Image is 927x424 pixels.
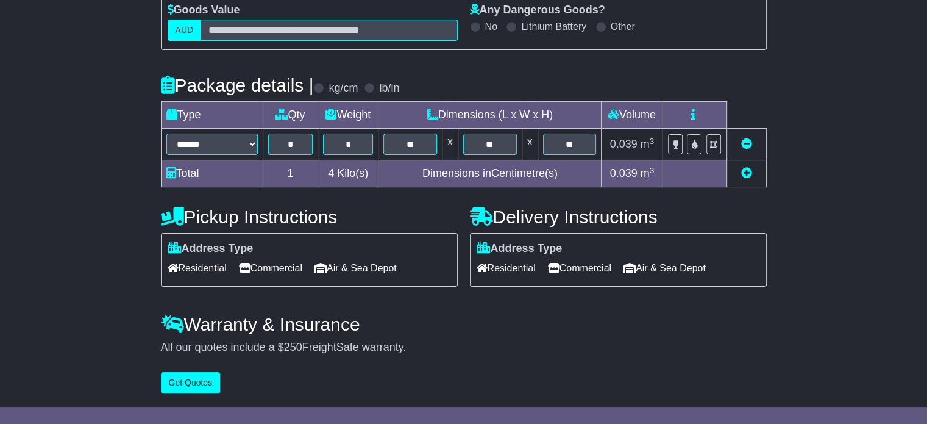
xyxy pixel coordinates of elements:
[641,138,655,150] span: m
[611,21,635,32] label: Other
[641,167,655,179] span: m
[161,207,458,227] h4: Pickup Instructions
[477,242,563,256] label: Address Type
[239,259,302,278] span: Commercial
[442,129,458,160] td: x
[470,207,767,227] h4: Delivery Instructions
[741,138,752,150] a: Remove this item
[161,160,263,187] td: Total
[610,167,638,179] span: 0.039
[318,102,378,129] td: Weight
[161,341,767,354] div: All our quotes include a $ FreightSafe warranty.
[329,82,358,95] label: kg/cm
[378,160,602,187] td: Dimensions in Centimetre(s)
[521,21,586,32] label: Lithium Battery
[378,102,602,129] td: Dimensions (L x W x H)
[328,167,334,179] span: 4
[379,82,399,95] label: lb/in
[168,4,240,17] label: Goods Value
[477,259,536,278] span: Residential
[161,314,767,334] h4: Warranty & Insurance
[522,129,538,160] td: x
[314,259,397,278] span: Air & Sea Depot
[161,75,314,95] h4: Package details |
[470,4,605,17] label: Any Dangerous Goods?
[168,20,202,41] label: AUD
[168,242,254,256] label: Address Type
[623,259,706,278] span: Air & Sea Depot
[485,21,497,32] label: No
[610,138,638,150] span: 0.039
[602,102,662,129] td: Volume
[318,160,378,187] td: Kilo(s)
[650,166,655,175] sup: 3
[168,259,227,278] span: Residential
[284,341,302,353] span: 250
[263,160,318,187] td: 1
[263,102,318,129] td: Qty
[161,372,221,393] button: Get Quotes
[741,167,752,179] a: Add new item
[161,102,263,129] td: Type
[650,137,655,146] sup: 3
[548,259,611,278] span: Commercial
